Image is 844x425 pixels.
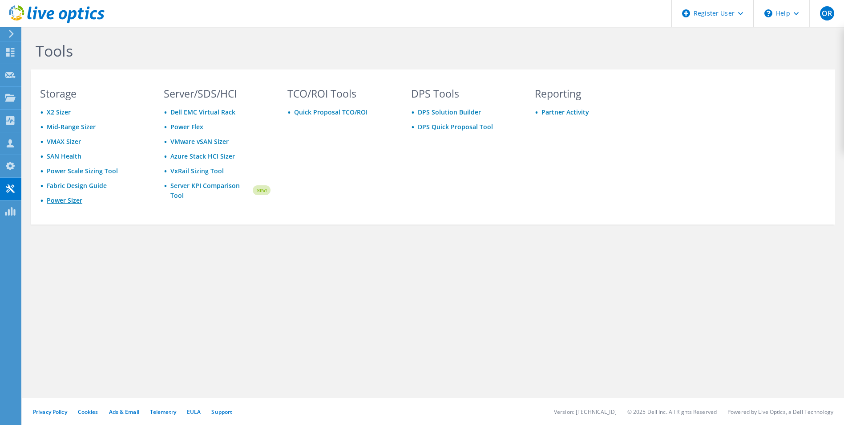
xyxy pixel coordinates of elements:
a: Server KPI Comparison Tool [170,181,251,200]
h3: Storage [40,89,147,98]
h3: Server/SDS/HCI [164,89,271,98]
a: Ads & Email [109,408,139,416]
a: SAN Health [47,152,81,160]
a: Support [211,408,232,416]
h1: Tools [36,41,636,60]
li: Version: [TECHNICAL_ID] [554,408,617,416]
h3: Reporting [535,89,642,98]
a: Power Scale Sizing Tool [47,167,118,175]
a: Cookies [78,408,98,416]
a: Power Flex [170,123,203,131]
svg: \n [764,9,772,17]
a: X2 Sizer [47,108,71,116]
li: © 2025 Dell Inc. All Rights Reserved [627,408,717,416]
a: VMware vSAN Sizer [170,137,229,146]
li: Powered by Live Optics, a Dell Technology [727,408,833,416]
h3: DPS Tools [411,89,518,98]
a: Privacy Policy [33,408,67,416]
a: DPS Quick Proposal Tool [418,123,493,131]
a: Power Sizer [47,196,82,204]
a: VMAX Sizer [47,137,81,146]
a: Dell EMC Virtual Rack [170,108,235,116]
a: DPS Solution Builder [418,108,481,116]
a: Partner Activity [541,108,589,116]
a: Quick Proposal TCO/ROI [294,108,367,116]
a: VxRail Sizing Tool [170,167,224,175]
a: Telemetry [150,408,176,416]
a: Fabric Design Guide [47,181,107,190]
img: new-badge.svg [251,180,271,201]
span: OR [820,6,834,20]
h3: TCO/ROI Tools [287,89,394,98]
a: EULA [187,408,201,416]
a: Azure Stack HCI Sizer [170,152,235,160]
a: Mid-Range Sizer [47,123,96,131]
